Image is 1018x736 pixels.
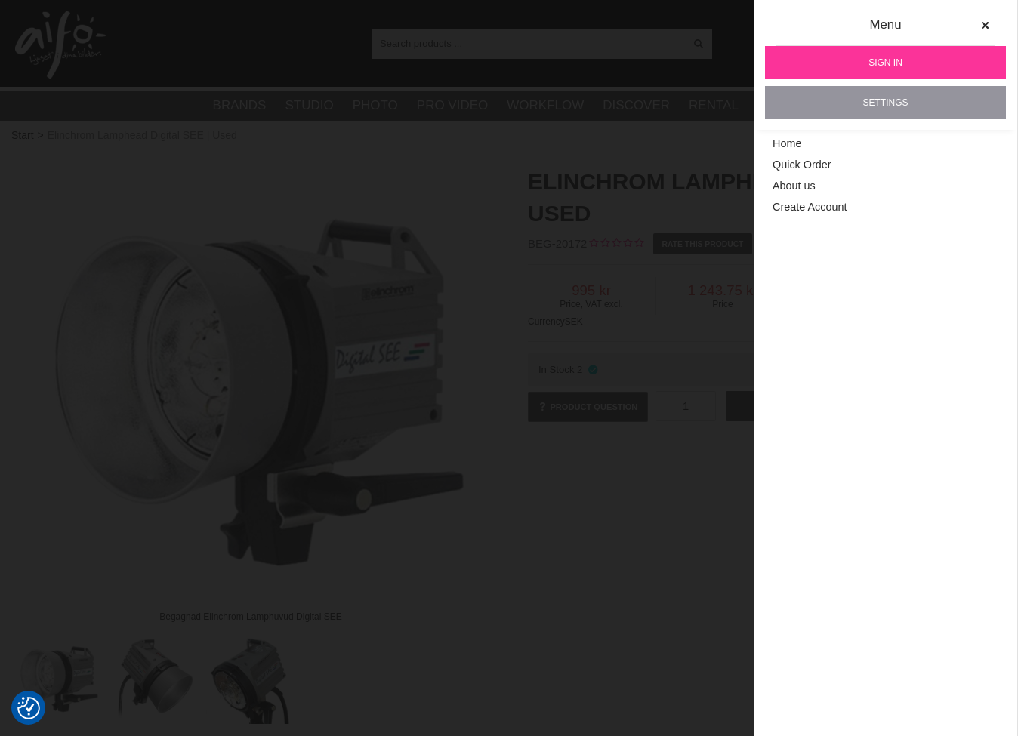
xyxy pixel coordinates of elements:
[776,15,995,46] div: Menu
[38,128,44,143] span: >
[507,96,584,115] a: Workflow
[13,633,103,724] img: Begagnad Elinchrom Lamphuvud Digital SEE
[587,236,643,252] div: Customer rating: 0
[765,86,1006,119] a: Settings
[656,299,790,309] span: Price
[528,237,587,250] span: BEG-20172
[110,633,200,724] img: Elinchrom Lamphuvud Digital SEE | Used
[586,364,599,375] i: In stock
[565,316,583,327] span: SEK
[868,56,902,69] span: Sign in
[17,694,40,722] button: Consent Preferences
[353,96,398,115] a: Photo
[15,11,106,79] img: logo.png
[773,197,998,218] a: Create Account
[603,96,670,115] a: Discover
[773,176,998,197] a: About us
[528,316,565,327] span: Currency
[656,282,790,299] span: 1 243.75
[773,155,998,176] a: Quick Order
[726,391,1007,421] a: Buy
[372,32,684,54] input: Search products ...
[48,128,237,143] span: Elinchrom Lamphead Digital SEE | Used
[147,603,355,630] div: Begagnad Elinchrom Lamphuvud Digital SEE
[538,364,575,375] span: In Stock
[773,134,998,155] a: Home
[528,392,648,422] a: Product question
[528,299,655,309] span: Price, VAT excl.
[11,128,34,143] a: Start
[689,96,739,115] a: Rental
[17,697,40,719] img: Revisit consent button
[528,166,1007,229] h1: Elinchrom Lamphead Digital SEE | Used
[11,151,490,630] img: Begagnad Elinchrom Lamphuvud Digital SEE
[528,282,655,299] span: 995
[417,96,488,115] a: Pro Video
[206,633,297,724] img: Elinchrom Lamphuvud Digital SEE | Used
[765,46,1006,79] a: Sign in
[577,364,582,375] span: 2
[213,96,267,115] a: Brands
[653,233,752,254] a: Rate this product
[285,96,333,115] a: Studio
